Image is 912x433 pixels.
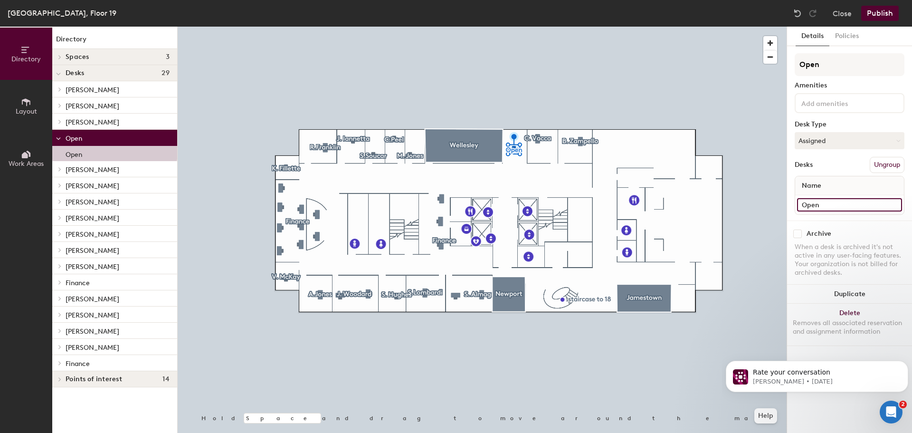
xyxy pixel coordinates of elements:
[66,102,119,110] span: [PERSON_NAME]
[754,408,777,423] button: Help
[808,9,817,18] img: Redo
[66,279,90,287] span: Finance
[66,344,119,352] span: [PERSON_NAME]
[787,304,912,346] button: DeleteRemoves all associated reservation and assignment information
[66,86,119,94] span: [PERSON_NAME]
[799,97,885,108] input: Add amenities
[66,135,82,143] span: Open
[66,360,90,368] span: Finance
[66,231,119,239] span: [PERSON_NAME]
[52,34,177,49] h1: Directory
[870,157,904,173] button: Ungroup
[722,341,912,407] iframe: Intercom notifications message
[16,107,37,115] span: Layout
[795,82,904,89] div: Amenities
[166,53,170,61] span: 3
[66,69,84,77] span: Desks
[787,285,912,304] button: Duplicate
[797,177,826,194] span: Name
[66,247,119,255] span: [PERSON_NAME]
[66,263,119,271] span: [PERSON_NAME]
[880,401,902,423] iframe: Intercom live chat
[796,27,829,46] button: Details
[795,121,904,128] div: Desk Type
[795,161,813,169] div: Desks
[829,27,864,46] button: Policies
[795,132,904,149] button: Assigned
[66,198,119,206] span: [PERSON_NAME]
[899,401,907,408] span: 2
[66,166,119,174] span: [PERSON_NAME]
[793,9,802,18] img: Undo
[11,55,41,63] span: Directory
[833,6,852,21] button: Close
[66,118,119,126] span: [PERSON_NAME]
[66,214,119,222] span: [PERSON_NAME]
[9,160,44,168] span: Work Areas
[161,69,170,77] span: 29
[8,7,116,19] div: [GEOGRAPHIC_DATA], Floor 19
[66,53,89,61] span: Spaces
[66,311,119,319] span: [PERSON_NAME]
[66,327,119,336] span: [PERSON_NAME]
[797,198,902,212] input: Unnamed desk
[861,6,899,21] button: Publish
[66,182,119,190] span: [PERSON_NAME]
[162,375,170,383] span: 14
[793,319,906,336] div: Removes all associated reservation and assignment information
[66,148,82,159] p: Open
[66,295,119,303] span: [PERSON_NAME]
[807,230,831,238] div: Archive
[66,375,122,383] span: Points of interest
[795,243,904,277] div: When a desk is archived it's not active in any user-facing features. Your organization is not bil...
